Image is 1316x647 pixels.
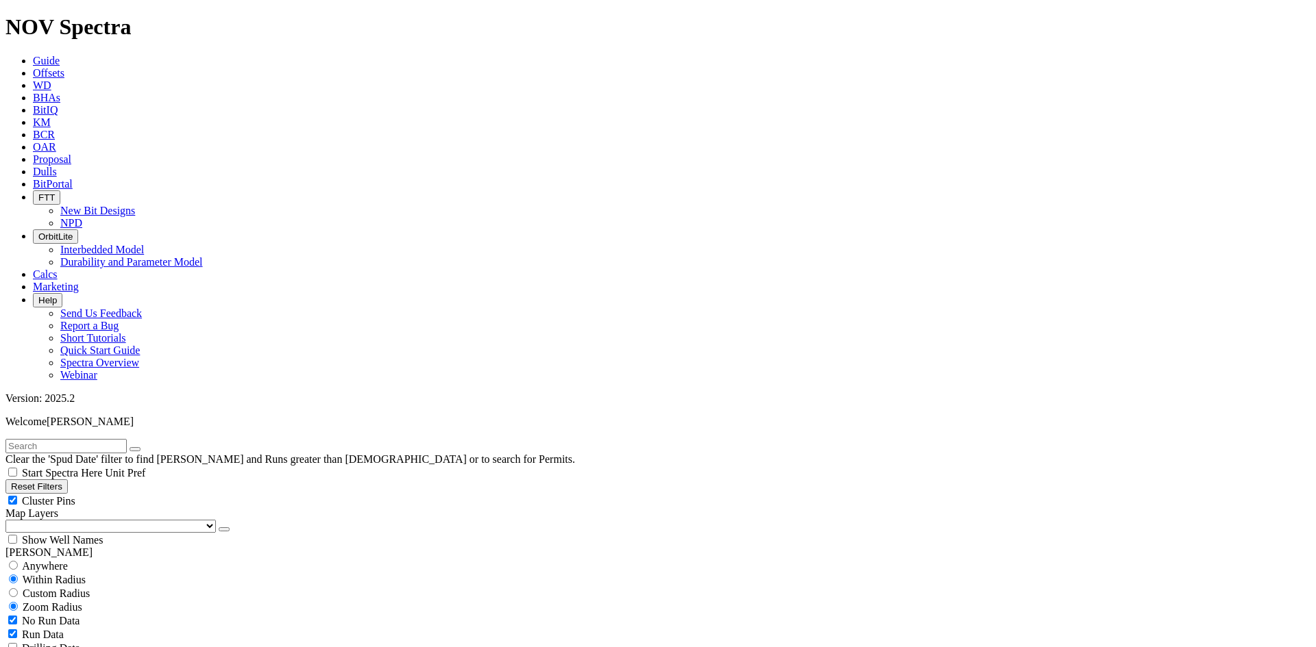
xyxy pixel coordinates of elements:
[60,307,142,319] a: Send Us Feedback
[22,629,64,640] span: Run Data
[60,320,119,331] a: Report a Bug
[23,574,86,585] span: Within Radius
[22,495,75,507] span: Cluster Pins
[60,205,135,216] a: New Bit Designs
[33,268,58,280] a: Calcs
[38,231,73,242] span: OrbitLite
[60,357,139,368] a: Spectra Overview
[5,479,68,494] button: Reset Filters
[33,67,64,79] a: Offsets
[33,129,55,140] a: BCR
[33,116,51,128] a: KM
[47,416,134,427] span: [PERSON_NAME]
[5,546,1311,559] div: [PERSON_NAME]
[60,256,203,268] a: Durability and Parameter Model
[8,468,17,477] input: Start Spectra Here
[60,217,82,229] a: NPD
[33,190,60,205] button: FTT
[22,534,103,546] span: Show Well Names
[22,467,102,479] span: Start Spectra Here
[5,507,58,519] span: Map Layers
[5,453,575,465] span: Clear the 'Spud Date' filter to find [PERSON_NAME] and Runs greater than [DEMOGRAPHIC_DATA] or to...
[22,560,68,572] span: Anywhere
[5,439,127,453] input: Search
[60,344,140,356] a: Quick Start Guide
[22,615,80,626] span: No Run Data
[33,55,60,66] a: Guide
[60,244,144,255] a: Interbedded Model
[5,392,1311,405] div: Version: 2025.2
[33,293,62,307] button: Help
[33,166,57,177] a: Dulls
[5,14,1311,40] h1: NOV Spectra
[23,587,90,599] span: Custom Radius
[23,601,82,613] span: Zoom Radius
[5,416,1311,428] p: Welcome
[60,369,97,381] a: Webinar
[38,192,55,203] span: FTT
[33,229,78,244] button: OrbitLite
[33,281,79,292] a: Marketing
[105,467,145,479] span: Unit Pref
[33,104,58,116] a: BitIQ
[33,92,60,103] a: BHAs
[60,332,126,344] a: Short Tutorials
[38,295,57,305] span: Help
[33,79,51,91] a: WD
[33,141,56,153] a: OAR
[33,178,73,190] a: BitPortal
[33,153,71,165] a: Proposal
